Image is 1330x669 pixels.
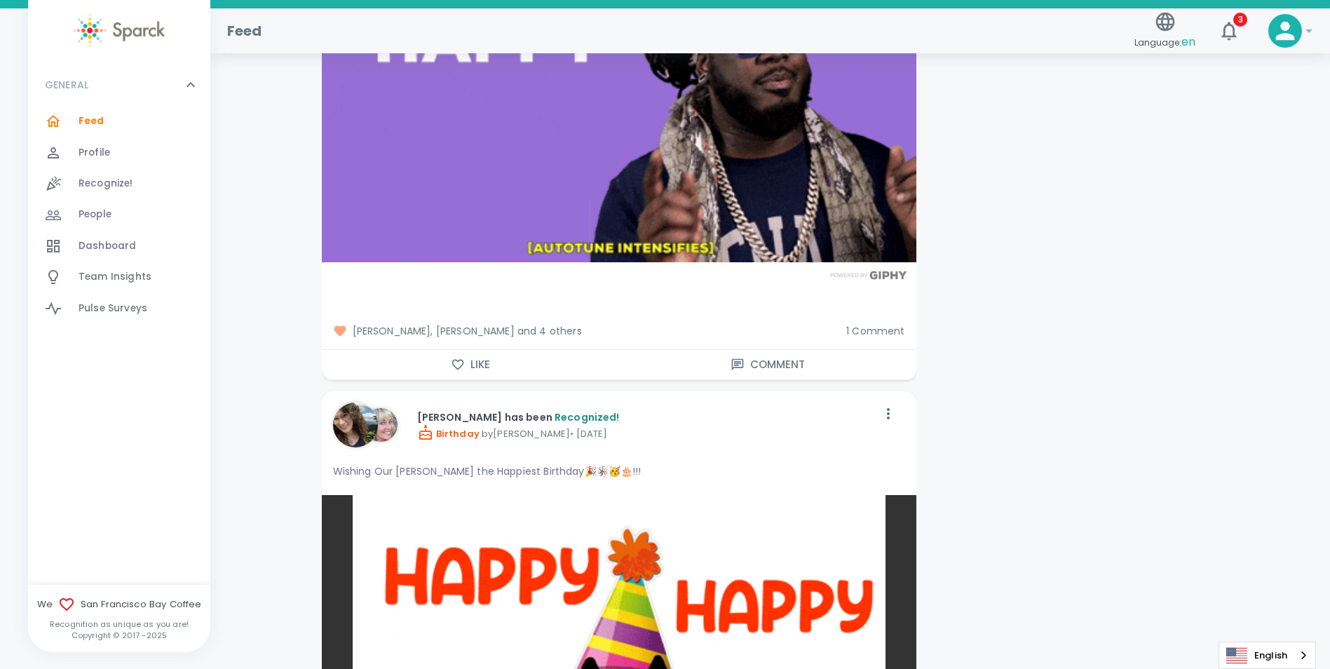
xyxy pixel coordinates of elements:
[28,106,210,330] div: GENERAL
[555,410,620,424] span: Recognized!
[1212,14,1246,48] button: 3
[322,350,619,379] button: Like
[1233,13,1247,27] span: 3
[28,64,210,106] div: GENERAL
[333,403,378,447] img: Picture of Vashti Cirinna
[1219,642,1316,669] div: Language
[79,239,136,253] span: Dashboard
[364,408,398,442] img: Picture of Linda Chock
[1219,642,1315,668] a: English
[28,630,210,641] p: Copyright © 2017 - 2025
[79,208,111,222] span: People
[28,293,210,324] a: Pulse Surveys
[28,168,210,199] a: Recognize!
[74,14,165,47] img: Sparck logo
[45,78,88,92] p: GENERAL
[28,231,210,262] a: Dashboard
[619,350,916,379] button: Comment
[827,271,911,280] img: Powered by GIPHY
[417,410,877,424] p: [PERSON_NAME] has been
[79,270,151,284] span: Team Insights
[1134,33,1195,52] span: Language:
[28,199,210,230] a: People
[28,596,210,613] span: We San Francisco Bay Coffee
[28,137,210,168] a: Profile
[333,464,905,478] p: Wishing Our [PERSON_NAME] the Happiest Birthday🎉🪅🥳🎂!!!
[1181,34,1195,50] span: en
[79,114,104,128] span: Feed
[79,302,147,316] span: Pulse Surveys
[846,324,904,338] span: 1 Comment
[28,106,210,137] a: Feed
[79,177,133,191] span: Recognize!
[28,14,210,47] a: Sparck logo
[28,619,210,630] p: Recognition as unique as you are!
[79,146,110,160] span: Profile
[28,262,210,292] a: Team Insights
[417,424,877,441] p: by [PERSON_NAME] • [DATE]
[333,324,836,338] span: [PERSON_NAME], [PERSON_NAME] and 4 others
[1129,6,1201,56] button: Language:en
[227,20,262,42] h1: Feed
[1219,642,1316,669] aside: Language selected: English
[417,427,480,440] span: Birthday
